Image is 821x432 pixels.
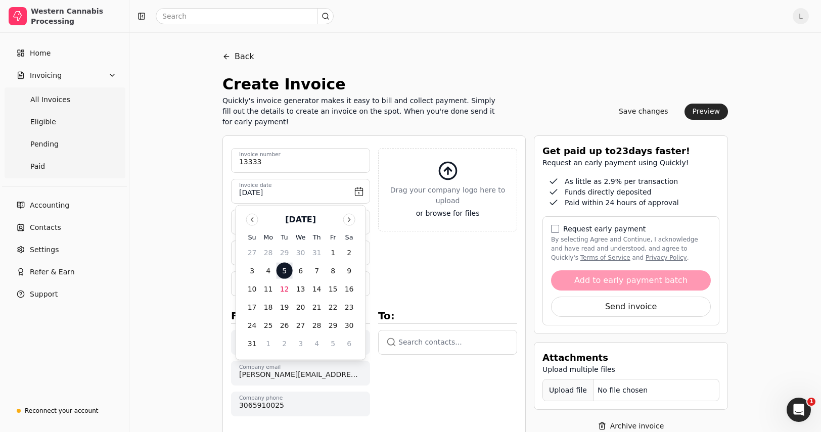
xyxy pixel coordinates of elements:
[222,44,254,69] button: Back
[309,299,325,315] button: 21
[30,245,59,255] span: Settings
[309,281,325,297] button: 14
[277,263,293,279] button: 5
[542,364,719,375] div: Upload multiple files
[6,112,123,132] a: Eligible
[293,232,309,243] th: Wednesday
[6,134,123,154] a: Pending
[341,317,357,333] button: 30
[341,263,357,279] button: 9
[277,317,293,333] button: 26
[325,281,341,297] button: 15
[244,232,260,243] th: Sunday
[309,263,325,279] button: 7
[244,281,260,297] button: 10
[239,181,272,189] label: Invoice date
[260,232,277,243] th: Monday
[341,232,357,243] th: Saturday
[580,254,630,261] a: terms-of-service
[30,94,70,105] span: All Invoices
[293,335,309,352] button: 3
[30,222,61,233] span: Contacts
[4,195,125,215] a: Accounting
[4,284,125,304] button: Support
[341,245,357,261] button: 2
[244,299,260,315] button: 17
[793,8,809,24] span: L
[343,214,355,226] button: Go to next month
[260,335,277,352] button: 1
[611,104,676,120] button: Save changes
[231,179,370,204] button: Invoice date
[309,317,325,333] button: 28
[239,151,281,159] label: Invoice number
[277,299,293,315] button: 19
[309,245,325,261] button: 31
[30,70,62,81] span: Invoicing
[222,95,500,127] div: Quickly's invoice generator makes it easy to bill and collect payment. Simply fill out the detail...
[378,148,517,231] button: Drag your company logo here to uploador browse for files
[309,232,325,243] th: Thursday
[30,200,69,211] span: Accounting
[285,214,316,226] div: [DATE]
[685,104,728,120] button: Preview
[277,335,293,352] button: 2
[293,245,309,261] button: 30
[383,185,513,206] span: Drag your company logo here to upload
[549,198,713,208] div: Paid within 24 hours of approval
[222,69,728,95] div: Create Invoice
[4,65,125,85] button: Invoicing
[30,267,75,277] span: Refer & Earn
[30,139,59,150] span: Pending
[4,217,125,237] a: Contacts
[260,317,277,333] button: 25
[25,406,98,415] div: Reconnect your account
[277,281,293,297] button: 12
[309,335,325,352] button: 4
[293,281,309,297] button: 13
[542,351,719,364] div: Attachments
[156,8,334,24] input: Search
[260,245,277,261] button: 28
[277,232,293,243] th: Tuesday
[549,176,713,187] div: As little as 2.9% per transaction
[341,281,357,297] button: 16
[543,379,594,402] div: Upload file
[239,394,283,402] label: Company phone
[594,381,652,400] div: No file chosen
[542,144,719,158] div: Get paid up to 23 days faster!
[542,379,719,401] button: Upload fileNo file chosen
[30,289,58,300] span: Support
[4,402,125,420] a: Reconnect your account
[6,89,123,110] a: All Invoices
[378,308,517,324] div: To:
[30,161,45,172] span: Paid
[4,43,125,63] a: Home
[30,48,51,59] span: Home
[787,398,811,422] iframe: Intercom live chat
[341,335,357,352] button: 6
[293,299,309,315] button: 20
[551,297,711,317] button: Send invoice
[260,281,277,297] button: 11
[563,225,646,232] label: Request early payment
[244,317,260,333] button: 24
[341,299,357,315] button: 23
[293,263,309,279] button: 6
[325,245,341,261] button: 1
[31,6,120,26] div: Western Cannabis Processing
[542,158,719,168] div: Request an early payment using Quickly!
[325,335,341,352] button: 5
[244,245,260,261] button: 27
[277,245,293,261] button: 29
[30,117,56,127] span: Eligible
[807,398,815,406] span: 1
[239,363,281,371] label: Company email
[244,263,260,279] button: 3
[246,214,258,226] button: Go to previous month
[549,187,713,198] div: Funds directly deposited
[260,263,277,279] button: 4
[231,308,370,324] div: From:
[293,317,309,333] button: 27
[6,156,123,176] a: Paid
